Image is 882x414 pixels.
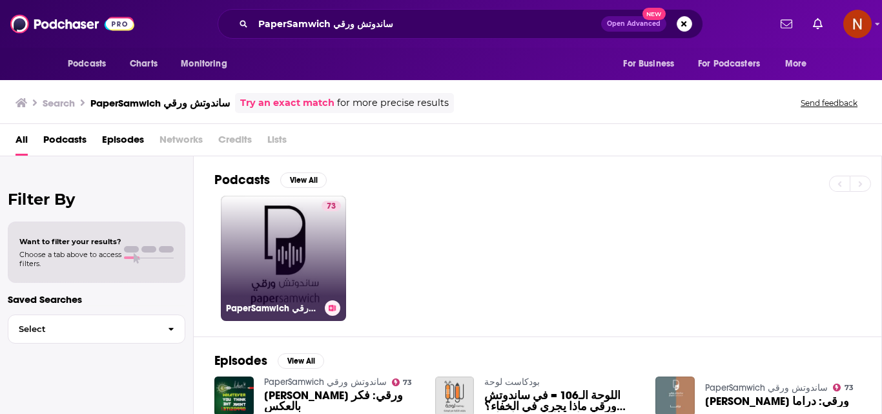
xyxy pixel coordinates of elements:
a: Charts [121,52,165,76]
div: Search podcasts, credits, & more... [218,9,703,39]
a: Show notifications dropdown [775,13,797,35]
h3: PaperSamwich ساندوتش ورقي [90,97,230,109]
span: Lists [267,129,287,156]
a: PaperSamwich ساندوتش ورقي [705,382,828,393]
h2: Episodes [214,353,267,369]
button: open menu [614,52,690,76]
span: Credits [218,129,252,156]
a: 73PaperSamwich ساندوتش ورقي [221,196,346,321]
button: open menu [172,52,243,76]
input: Search podcasts, credits, & more... [253,14,601,34]
button: open menu [776,52,823,76]
span: Open Advanced [607,21,661,27]
button: Open AdvancedNew [601,16,666,32]
button: open menu [690,52,779,76]
img: Podchaser - Follow, Share and Rate Podcasts [10,12,134,36]
span: Charts [130,55,158,73]
span: Monitoring [181,55,227,73]
a: 73 [322,201,341,211]
span: Networks [159,129,203,156]
a: Episodes [102,129,144,156]
h3: Search [43,97,75,109]
a: 73 [833,384,854,391]
button: open menu [59,52,123,76]
span: Logged in as AdelNBM [843,10,872,38]
a: بودكاست لوحة [484,377,540,388]
a: بودكاست ساندوتش ورقي: دراما [705,396,849,407]
a: All [15,129,28,156]
span: 73 [327,200,336,213]
span: Podcasts [68,55,106,73]
a: Try an exact match [240,96,334,110]
span: For Business [623,55,674,73]
h2: Podcasts [214,172,270,188]
span: Select [8,325,158,333]
h3: PaperSamwich ساندوتش ورقي [226,303,320,314]
span: Choose a tab above to access filters. [19,250,121,268]
p: Saved Searches [8,293,185,305]
span: [PERSON_NAME] ورقي: فكر بالعكس [264,390,420,412]
button: View All [280,172,327,188]
a: اللوحة الـ106 = في ساندوتش ورقي ماذا يجري في الخفاء؟ وهل هم بيادق للغرب كما قيل؟ || مع مؤسس ساندو... [484,390,640,412]
a: EpisodesView All [214,353,324,369]
span: for more precise results [337,96,449,110]
a: بودكاست ساندوتش ورقي: فكر بالعكس [264,390,420,412]
span: Want to filter your results? [19,237,121,246]
span: For Podcasters [698,55,760,73]
span: New [642,8,666,20]
img: User Profile [843,10,872,38]
a: 73 [392,378,413,386]
button: Select [8,315,185,344]
a: Show notifications dropdown [808,13,828,35]
a: Podcasts [43,129,87,156]
a: PodcastsView All [214,172,327,188]
h2: Filter By [8,190,185,209]
span: [PERSON_NAME] ورقي: دراما [705,396,849,407]
span: 73 [403,380,412,386]
button: Send feedback [797,98,861,109]
button: Show profile menu [843,10,872,38]
span: More [785,55,807,73]
span: 73 [845,385,854,391]
button: View All [278,353,324,369]
a: PaperSamwich ساندوتش ورقي [264,377,387,388]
